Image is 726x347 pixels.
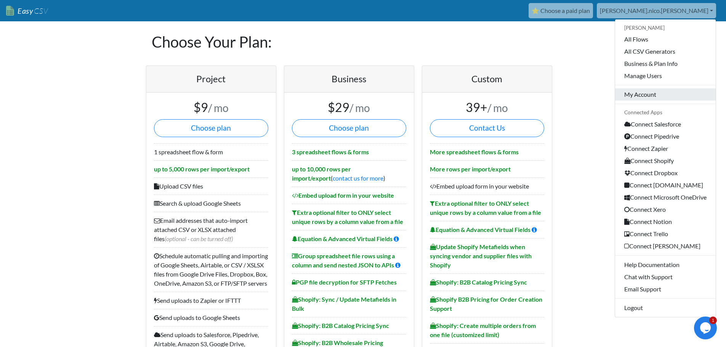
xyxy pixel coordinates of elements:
b: up to 5,000 rows per import/export [154,165,250,173]
a: Connect Trello [615,228,716,240]
small: / mo [208,101,229,114]
b: Update Shopify Metafields when syncing vendor and supplier files with Shopify [430,243,532,269]
b: Shopify: Sync / Update Metafields in Bulk [292,296,396,312]
a: Connect [PERSON_NAME] [615,240,716,252]
b: Shopify: B2B Catalog Pricing Sync [292,322,389,329]
a: Help Documentation [615,259,716,271]
a: [PERSON_NAME].nico.[PERSON_NAME] [597,3,716,18]
li: ( ) [292,160,406,187]
b: More rows per import/export [430,165,511,173]
a: EasyCSV [6,3,48,19]
a: Connect [DOMAIN_NAME] [615,179,716,191]
a: Business & Plan Info [615,58,716,70]
a: Contact Us [430,119,544,137]
button: Choose plan [292,119,406,137]
b: Shopify B2B Pricing for Order Creation Support [430,296,542,312]
h4: Custom [430,74,544,85]
div: [PERSON_NAME].nico.[PERSON_NAME] [615,19,716,317]
small: / mo [349,101,370,114]
a: All CSV Generators [615,45,716,58]
li: Search & upload Google Sheets [154,195,268,212]
a: Connect Salesforce [615,118,716,130]
div: Connected Apps [615,107,716,118]
b: up to 10,000 rows per import/export [292,165,351,182]
li: 1 spreadsheet flow & form [154,143,268,160]
b: Group spreadsheet file rows using a column and send nested JSON to APIs [292,252,395,269]
a: Chat with Support [615,271,716,283]
button: Choose plan [154,119,268,137]
li: Send uploads to Google Sheets [154,309,268,326]
b: Shopify: B2B Catalog Pricing Sync [430,278,527,286]
a: My Account [615,88,716,101]
span: CSV [33,6,48,16]
h1: Choose Your Plan: [152,21,575,62]
a: Connect Shopify [615,155,716,167]
small: / mo [487,101,508,114]
a: ⭐ Choose a paid plan [529,3,593,18]
a: Connect Xero [615,203,716,216]
li: Send uploads to Zapier or IFTTT [154,292,268,309]
li: Upload CSV files [154,177,268,195]
b: Equation & Advanced Virtual Fields [292,235,393,242]
b: Embed upload form in your website [292,192,394,199]
a: Connect Notion [615,216,716,228]
b: Equation & Advanced Virtual Fields [430,226,530,233]
h4: Business [292,74,406,85]
a: Email Support [615,283,716,295]
a: Connect Microsoft OneDrive [615,191,716,203]
a: Connect Pipedrive [615,130,716,142]
li: Schedule automatic pulling and importing of Google Sheets, Airtable, or CSV / XSLSX files from Go... [154,247,268,292]
h3: 39+ [430,100,544,115]
b: Shopify: Create multiple orders from one file (customized limit) [430,322,536,338]
a: All Flows [615,33,716,45]
li: Email addresses that auto-import attached CSV or XLSX attached files [154,212,268,247]
a: Logout [615,302,716,314]
b: 3 spreadsheet flows & forms [292,148,369,155]
iframe: chat widget [694,317,718,339]
a: Manage Users [615,70,716,82]
b: More spreadsheet flows & forms [430,148,519,155]
a: contact us for more [333,174,383,182]
h3: $29 [292,100,406,115]
b: Extra optional filter to ONLY select unique rows by a column value from a file [430,200,541,216]
div: [PERSON_NAME] [615,22,716,33]
h3: $9 [154,100,268,115]
a: Connect Zapier [615,142,716,155]
h4: Project [154,74,268,85]
li: Embed upload form in your website [430,177,544,195]
span: (optional - can be turned off) [165,235,233,242]
a: Connect Dropbox [615,167,716,179]
b: PGP file decryption for SFTP Fetches [292,278,397,286]
b: Extra optional filter to ONLY select unique rows by a column value from a file [292,209,403,225]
